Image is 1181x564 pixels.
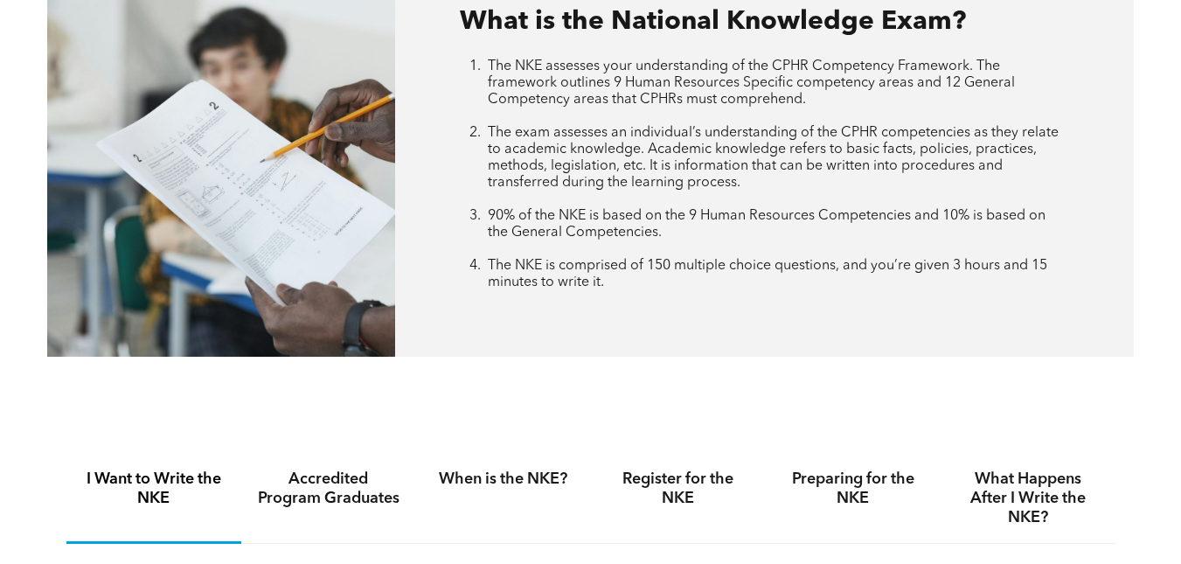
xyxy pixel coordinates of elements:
[488,59,1015,107] span: The NKE assesses your understanding of the CPHR Competency Framework. The framework outlines 9 Hu...
[82,470,226,508] h4: I Want to Write the NKE
[488,259,1047,289] span: The NKE is comprised of 150 multiple choice questions, and you’re given 3 hours and 15 minutes to...
[432,470,575,489] h4: When is the NKE?
[607,470,750,508] h4: Register for the NKE
[488,126,1059,190] span: The exam assesses an individual’s understanding of the CPHR competencies as they relate to academ...
[956,470,1100,527] h4: What Happens After I Write the NKE?
[782,470,925,508] h4: Preparing for the NKE
[257,470,400,508] h4: Accredited Program Graduates
[460,9,966,35] span: What is the National Knowledge Exam?
[488,209,1046,240] span: 90% of the NKE is based on the 9 Human Resources Competencies and 10% is based on the General Com...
